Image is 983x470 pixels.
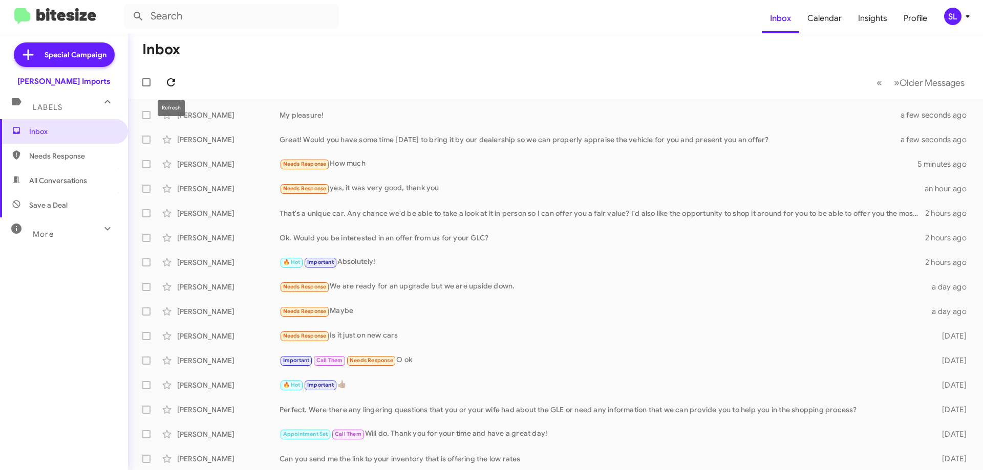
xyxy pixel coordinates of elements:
[283,283,327,290] span: Needs Response
[280,454,926,464] div: Can you send me the link to your inventory that is offering the low rates
[33,230,54,239] span: More
[280,208,925,218] div: That's a unique car. Any chance we'd be able to take a look at it in person so I can offer you a ...
[177,380,280,390] div: [PERSON_NAME]
[142,41,180,58] h1: Inbox
[280,135,913,145] div: Great! Would you have some time [DATE] to bring it by our dealership so we can properly appraise ...
[283,332,327,339] span: Needs Response
[177,306,280,317] div: [PERSON_NAME]
[177,405,280,415] div: [PERSON_NAME]
[350,357,393,364] span: Needs Response
[158,100,185,116] div: Refresh
[280,233,925,243] div: Ok. Would you be interested in an offer from us for your GLC?
[762,4,799,33] a: Inbox
[280,330,926,342] div: Is it just on new cars
[280,256,925,268] div: Absolutely!
[935,8,972,25] button: SL
[177,282,280,292] div: [PERSON_NAME]
[177,429,280,439] div: [PERSON_NAME]
[335,431,361,437] span: Call Them
[926,306,975,317] div: a day ago
[280,379,926,391] div: 👍🏽
[307,259,334,265] span: Important
[283,357,310,364] span: Important
[45,50,106,60] span: Special Campaign
[913,135,975,145] div: a few seconds ago
[280,110,913,120] div: My pleasure!
[895,4,935,33] a: Profile
[925,257,975,267] div: 2 hours ago
[850,4,895,33] a: Insights
[177,208,280,218] div: [PERSON_NAME]
[280,354,926,366] div: O ok
[877,76,882,89] span: «
[799,4,850,33] a: Calendar
[177,257,280,267] div: [PERSON_NAME]
[926,331,975,341] div: [DATE]
[283,161,327,167] span: Needs Response
[29,151,116,161] span: Needs Response
[888,72,971,93] button: Next
[913,110,975,120] div: a few seconds ago
[280,183,925,194] div: yes, it was very good, thank you
[900,77,965,88] span: Older Messages
[33,103,62,112] span: Labels
[280,305,926,317] div: Maybe
[926,380,975,390] div: [DATE]
[177,355,280,366] div: [PERSON_NAME]
[283,431,328,437] span: Appointment Set
[926,282,975,292] div: a day ago
[283,382,301,388] span: 🔥 Hot
[283,185,327,192] span: Needs Response
[925,184,975,194] div: an hour ago
[29,200,68,210] span: Save a Deal
[280,281,926,293] div: We are ready for an upgrade but we are upside down.
[280,405,926,415] div: Perfect. Were there any lingering questions that you or your wife had about the GLE or need any i...
[894,76,900,89] span: »
[124,4,339,29] input: Search
[17,76,111,86] div: [PERSON_NAME] Imports
[177,454,280,464] div: [PERSON_NAME]
[29,175,87,186] span: All Conversations
[177,135,280,145] div: [PERSON_NAME]
[177,159,280,169] div: [PERSON_NAME]
[917,159,975,169] div: 5 minutes ago
[283,308,327,315] span: Needs Response
[926,355,975,366] div: [DATE]
[177,184,280,194] div: [PERSON_NAME]
[177,110,280,120] div: [PERSON_NAME]
[925,208,975,218] div: 2 hours ago
[316,357,343,364] span: Call Them
[280,428,926,440] div: Will do. Thank you for your time and have a great day!
[944,8,961,25] div: SL
[925,233,975,243] div: 2 hours ago
[280,158,917,170] div: How much
[283,259,301,265] span: 🔥 Hot
[871,72,971,93] nav: Page navigation example
[870,72,888,93] button: Previous
[29,126,116,137] span: Inbox
[177,233,280,243] div: [PERSON_NAME]
[307,382,334,388] span: Important
[926,454,975,464] div: [DATE]
[177,331,280,341] div: [PERSON_NAME]
[926,429,975,439] div: [DATE]
[926,405,975,415] div: [DATE]
[14,42,115,67] a: Special Campaign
